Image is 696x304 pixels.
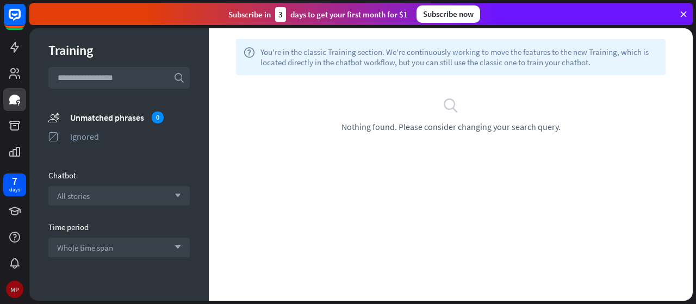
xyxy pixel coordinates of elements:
div: Training [48,42,190,59]
div: 0 [152,111,164,123]
i: arrow_down [169,244,181,251]
span: Nothing found. Please consider changing your search query. [341,121,561,132]
i: help [244,47,255,67]
div: MP [6,281,23,298]
div: days [9,186,20,194]
div: Chatbot [48,170,190,181]
div: Subscribe in days to get your first month for $1 [228,7,408,22]
span: All stories [57,191,90,201]
div: Subscribe now [417,5,480,23]
div: Unmatched phrases [70,111,190,123]
a: 7 days [3,173,26,196]
i: search [443,97,459,113]
div: Ignored [70,131,190,142]
i: search [173,72,184,83]
span: You're in the classic Training section. We're continuously working to move the features to the ne... [260,47,658,67]
div: 3 [275,7,286,22]
i: arrow_down [169,193,181,199]
span: Whole time span [57,243,113,253]
div: Time period [48,222,190,232]
i: ignored [48,131,59,142]
div: 7 [12,176,17,186]
button: Open LiveChat chat widget [9,4,41,37]
i: unmatched_phrases [48,111,59,123]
